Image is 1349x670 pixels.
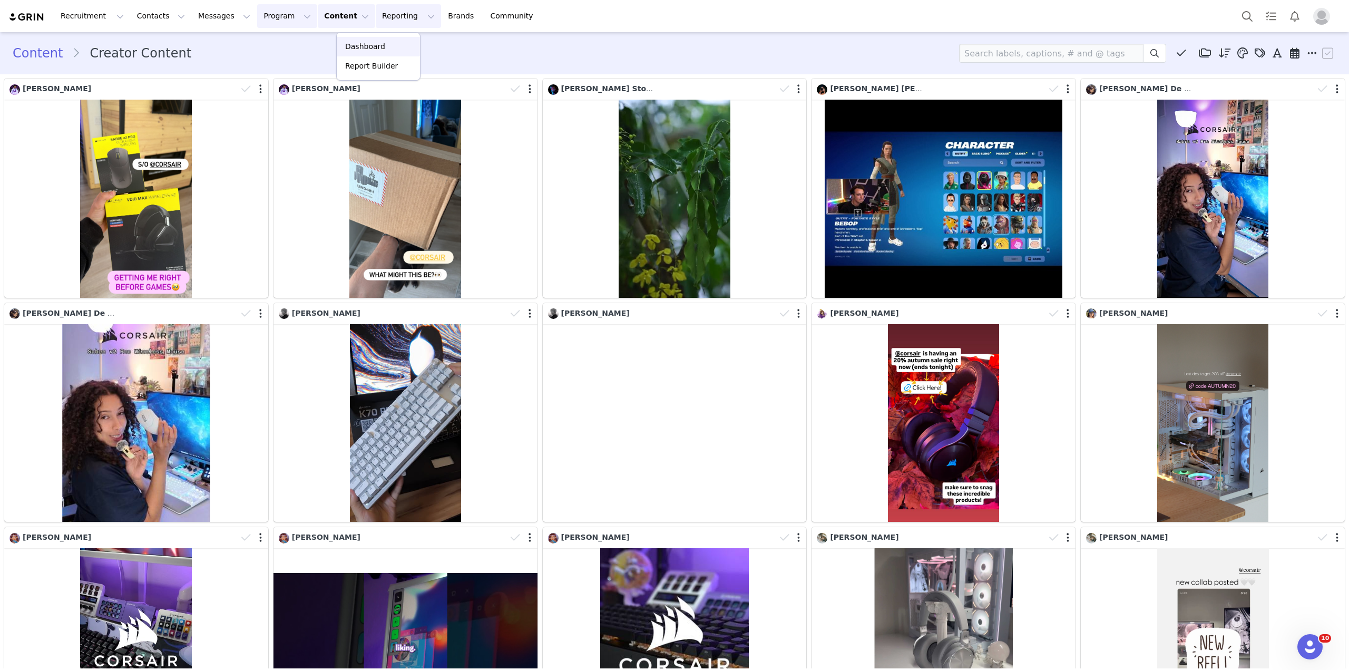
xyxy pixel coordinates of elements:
[561,533,630,541] span: [PERSON_NAME]
[484,4,544,28] a: Community
[23,309,188,317] span: [PERSON_NAME] De La [PERSON_NAME]
[1086,84,1097,95] img: b12c4025-eb24-4a39-a632-1be582d2d7d7.jpg
[830,533,898,541] span: [PERSON_NAME]
[1099,533,1168,541] span: [PERSON_NAME]
[376,4,441,28] button: Reporting
[817,84,827,95] img: 0bef865e-6f60-4197-93fa-2b55dce57c20.jpg
[1313,8,1330,25] img: placeholder-profile.jpg
[257,4,317,28] button: Program
[830,84,970,93] span: [PERSON_NAME] [PERSON_NAME]
[548,308,559,319] img: f6a9f516-f16d-459a-825c-90223af1c46b.jpg
[192,4,257,28] button: Messages
[548,533,559,543] img: 9186c930-5084-4199-82ba-d6333921f805.jpg
[345,41,385,52] p: Dashboard
[23,84,91,93] span: [PERSON_NAME]
[8,12,45,22] img: grin logo
[9,533,20,543] img: 9186c930-5084-4199-82ba-d6333921f805.jpg
[548,84,559,95] img: 19ac7785-1b91-4651-bdc5-4e7a3901c7be.jpg
[830,309,898,317] span: [PERSON_NAME]
[959,44,1143,63] input: Search labels, captions, # and @ tags
[442,4,483,28] a: Brands
[1099,84,1265,93] span: [PERSON_NAME] De La [PERSON_NAME]
[279,84,289,95] img: 1699898c-1d34-4a06-ab7e-966c0bef5adf.jpg
[23,533,91,541] span: [PERSON_NAME]
[1259,4,1283,28] a: Tasks
[318,4,375,28] button: Content
[9,308,20,319] img: b12c4025-eb24-4a39-a632-1be582d2d7d7.jpg
[1099,309,1168,317] span: [PERSON_NAME]
[817,308,827,319] img: 270b3d82-b863-44af-9304-479ef05b68cf.jpg
[292,533,360,541] span: [PERSON_NAME]
[561,309,630,317] span: [PERSON_NAME]
[131,4,191,28] button: Contacts
[279,533,289,543] img: 9186c930-5084-4199-82ba-d6333921f805.jpg
[1307,8,1341,25] button: Profile
[13,44,72,63] a: Content
[1319,634,1331,643] span: 10
[561,84,654,93] span: [PERSON_NAME] Story
[54,4,130,28] button: Recruitment
[292,84,360,93] span: [PERSON_NAME]
[345,61,398,72] p: Report Builder
[817,533,827,543] img: e1ba1ae3-b33c-4848-9c45-abc20a41b8d9.jpg
[9,84,20,95] img: 1699898c-1d34-4a06-ab7e-966c0bef5adf.jpg
[1086,533,1097,543] img: e1ba1ae3-b33c-4848-9c45-abc20a41b8d9.jpg
[1297,634,1323,659] iframe: Intercom live chat
[279,308,289,319] img: f6a9f516-f16d-459a-825c-90223af1c46b.jpg
[1236,4,1259,28] button: Search
[1283,4,1306,28] button: Notifications
[292,309,360,317] span: [PERSON_NAME]
[1086,308,1097,319] img: 58c48c96-a87a-4f39-ab8b-c8a00f7d4551.jpg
